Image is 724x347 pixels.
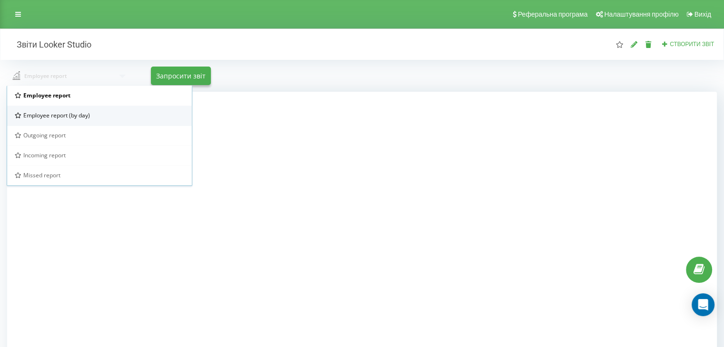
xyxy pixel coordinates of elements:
span: Incoming report [23,151,66,159]
span: Вихід [694,10,711,18]
i: Редагувати звіт [630,41,638,48]
button: Запросити звіт [151,67,211,85]
button: Створити звіт [659,40,717,48]
span: Налаштування профілю [604,10,678,18]
span: Employee report (by day) [23,111,90,119]
h2: Звіти Looker Studio [7,39,91,50]
span: Missed report [23,171,60,179]
i: Створити звіт [662,41,668,47]
span: Реферальна програма [518,10,588,18]
span: Employee report [23,91,70,99]
i: Цей звіт буде завантажений першим при відкритті "Звіти Looker Studio". Ви можете призначити будь-... [615,41,624,48]
span: Створити звіт [670,41,714,48]
div: Open Intercom Messenger [692,293,714,316]
span: Outgoing report [23,131,66,139]
i: Видалити звіт [645,41,653,48]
